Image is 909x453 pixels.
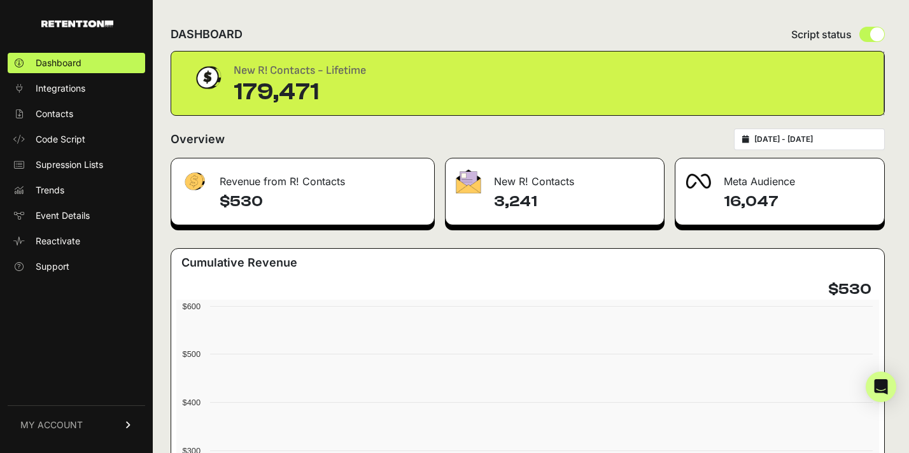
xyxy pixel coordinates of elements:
[183,398,201,407] text: $400
[8,78,145,99] a: Integrations
[36,82,85,95] span: Integrations
[36,184,64,197] span: Trends
[8,53,145,73] a: Dashboard
[181,169,207,194] img: fa-dollar-13500eef13a19c4ab2b9ed9ad552e47b0d9fc28b02b83b90ba0e00f96d6372e9.png
[36,158,103,171] span: Supression Lists
[866,372,896,402] div: Open Intercom Messenger
[171,25,243,43] h2: DASHBOARD
[8,155,145,175] a: Supression Lists
[171,130,225,148] h2: Overview
[171,158,434,197] div: Revenue from R! Contacts
[8,180,145,200] a: Trends
[8,206,145,226] a: Event Details
[183,302,201,311] text: $600
[791,27,852,42] span: Script status
[20,419,83,431] span: MY ACCOUNT
[8,129,145,150] a: Code Script
[828,279,871,300] h4: $530
[183,349,201,359] text: $500
[36,235,80,247] span: Reactivate
[686,174,711,189] img: fa-meta-2f981b61bb99beabf952f7030308934f19ce035c18b003e963880cc3fabeebb7.png
[724,192,874,212] h4: 16,047
[192,62,223,94] img: dollar-coin-05c43ed7efb7bc0c12610022525b4bbbb207c7efeef5aecc26f025e68dcafac9.png
[494,192,653,212] h4: 3,241
[181,254,297,272] h3: Cumulative Revenue
[8,256,145,277] a: Support
[41,20,113,27] img: Retention.com
[675,158,884,197] div: Meta Audience
[456,169,481,193] img: fa-envelope-19ae18322b30453b285274b1b8af3d052b27d846a4fbe8435d1a52b978f639a2.png
[36,209,90,222] span: Event Details
[8,231,145,251] a: Reactivate
[36,57,81,69] span: Dashboard
[8,405,145,444] a: MY ACCOUNT
[36,133,85,146] span: Code Script
[446,158,663,197] div: New R! Contacts
[36,260,69,273] span: Support
[8,104,145,124] a: Contacts
[36,108,73,120] span: Contacts
[234,80,366,105] div: 179,471
[220,192,424,212] h4: $530
[234,62,366,80] div: New R! Contacts - Lifetime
